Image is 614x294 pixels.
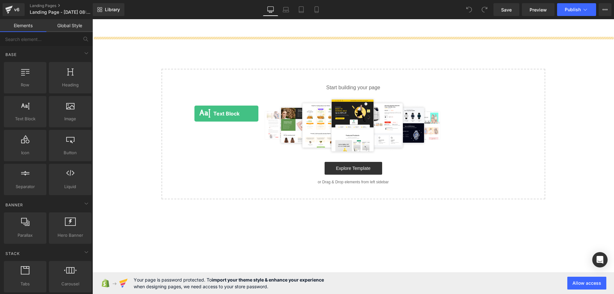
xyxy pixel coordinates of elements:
[3,3,25,16] a: v6
[501,6,512,13] span: Save
[105,7,120,12] span: Library
[530,6,547,13] span: Preview
[263,3,278,16] a: Desktop
[51,82,90,88] span: Heading
[6,183,44,190] span: Separator
[46,19,93,32] a: Global Style
[30,3,103,8] a: Landing Pages
[6,115,44,122] span: Text Block
[51,149,90,156] span: Button
[309,3,324,16] a: Mobile
[51,232,90,239] span: Hero Banner
[6,82,44,88] span: Row
[79,161,443,165] p: or Drag & Drop elements from left sidebar
[478,3,491,16] button: Redo
[522,3,555,16] a: Preview
[134,276,324,290] span: Your page is password protected. To when designing pages, we need access to your store password.
[463,3,476,16] button: Undo
[212,277,324,282] strong: import your theme style & enhance your experience
[294,3,309,16] a: Tablet
[592,252,608,267] div: Open Intercom Messenger
[30,10,91,15] span: Landing Page - [DATE] 08:16:14
[6,281,44,287] span: Tabs
[6,149,44,156] span: Icon
[565,7,581,12] span: Publish
[567,277,606,290] button: Allow access
[5,250,20,257] span: Stack
[5,52,17,58] span: Base
[232,143,290,155] a: Explore Template
[6,232,44,239] span: Parallax
[93,3,124,16] a: New Library
[5,202,24,208] span: Banner
[51,183,90,190] span: Liquid
[278,3,294,16] a: Laptop
[13,5,21,14] div: v6
[51,281,90,287] span: Carousel
[51,115,90,122] span: Image
[557,3,596,16] button: Publish
[79,65,443,72] p: Start building your page
[599,3,611,16] button: More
